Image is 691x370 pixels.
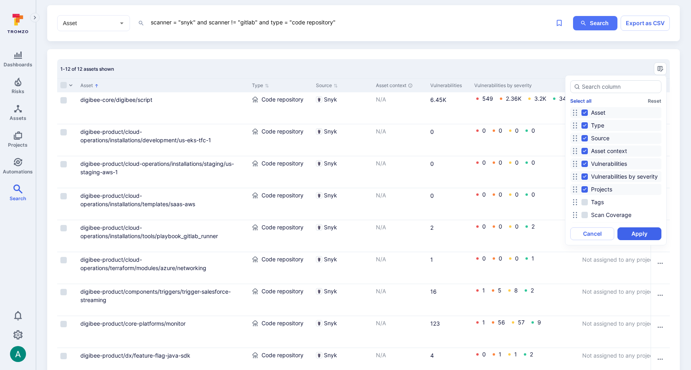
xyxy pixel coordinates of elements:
[617,227,661,240] button: Apply
[591,211,631,219] span: Scan Coverage
[582,83,658,91] input: Search column
[591,147,627,155] span: Asset context
[591,109,605,117] span: Asset
[648,98,661,104] button: Reset
[591,198,604,206] span: Tags
[591,134,609,142] span: Source
[570,227,614,240] button: Cancel
[591,160,627,168] span: Vulnerabilities
[570,98,591,104] button: Select all
[591,121,604,129] span: Type
[591,185,612,193] span: Projects
[591,173,658,181] span: Vulnerabilities by severity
